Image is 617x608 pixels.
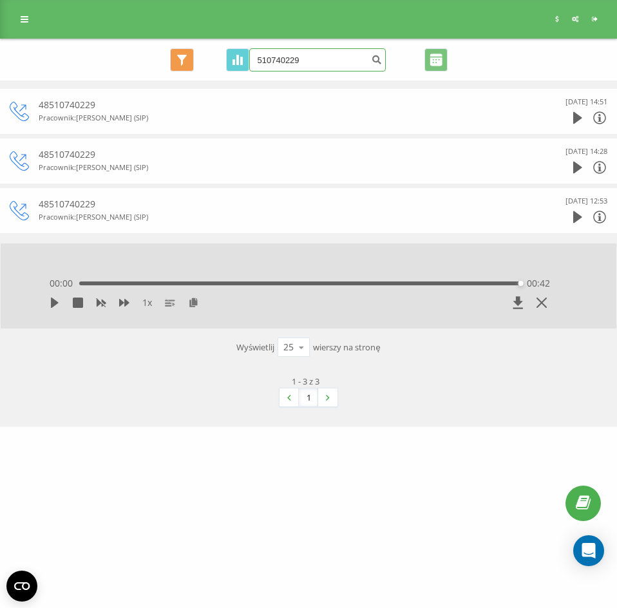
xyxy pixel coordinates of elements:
[565,195,607,207] div: [DATE] 12:53
[39,99,524,111] div: 48510740229
[142,296,152,309] span: 1 x
[527,277,550,290] span: 00:42
[6,571,37,602] button: Open CMP widget
[50,277,79,290] span: 00:00
[39,111,524,124] div: Pracownik : [PERSON_NAME] (SIP)
[299,388,318,406] a: 1
[565,145,607,158] div: [DATE] 14:28
[236,341,274,354] span: Wyświetlij
[283,341,294,354] div: 25
[249,48,386,71] input: Wyszukiwanie według numeru
[39,211,524,223] div: Pracownik : [PERSON_NAME] (SIP)
[565,95,607,108] div: [DATE] 14:51
[518,281,524,286] div: Accessibility label
[313,341,380,354] span: wierszy na stronę
[39,161,524,174] div: Pracownik : [PERSON_NAME] (SIP)
[573,535,604,566] div: Open Intercom Messenger
[292,375,319,388] div: 1 - 3 z 3
[39,148,524,161] div: 48510740229
[39,198,524,211] div: 48510740229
